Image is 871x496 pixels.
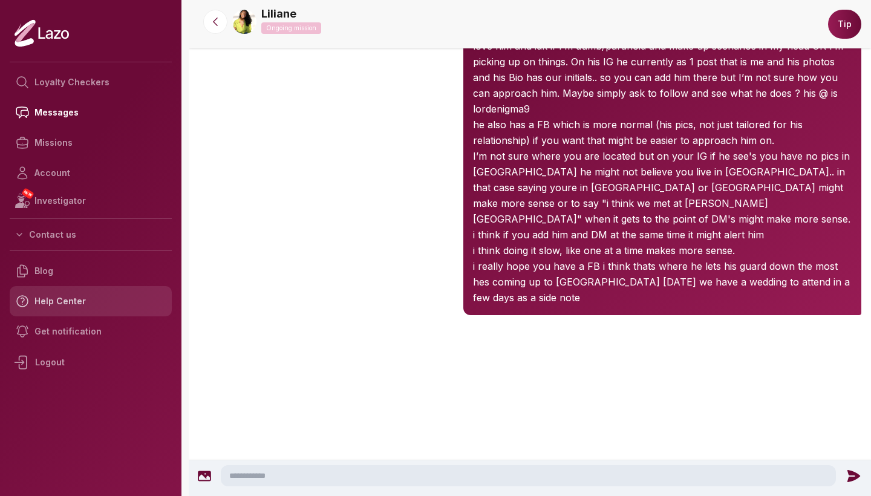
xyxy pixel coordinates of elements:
a: Help Center [10,286,172,316]
p: i think if you add him and DM at the same time it might alert him [473,227,852,243]
p: he also has a FB which is more normal (his pics, not just tailored for his relationship) if you w... [473,117,852,148]
a: Liliane [261,5,296,22]
p: Ongoing mission [261,22,321,34]
a: Get notification [10,316,172,347]
a: Blog [10,256,172,286]
p: i really hope you have a FB i think thats where he lets his guard down the most [473,258,852,274]
span: NEW [21,188,34,200]
a: NEWInvestigator [10,188,172,214]
a: Messages [10,97,172,128]
a: Loyalty Checkers [10,67,172,97]
a: Missions [10,128,172,158]
div: Logout [10,347,172,378]
button: Tip [828,10,861,39]
img: d5a46503-e697-44fd-81df-ab5010175d6f [232,10,256,34]
p: I’m not sure where you are located but on your IG if he see's you have no pics in [GEOGRAPHIC_DAT... [473,148,852,227]
p: i think doing it slow, like one at a time makes more sense. [473,243,852,258]
a: Account [10,158,172,188]
p: hes coming up to [GEOGRAPHIC_DATA] [DATE] we have a wedding to attend in a few days as a side note [473,274,852,305]
button: Contact us [10,224,172,246]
